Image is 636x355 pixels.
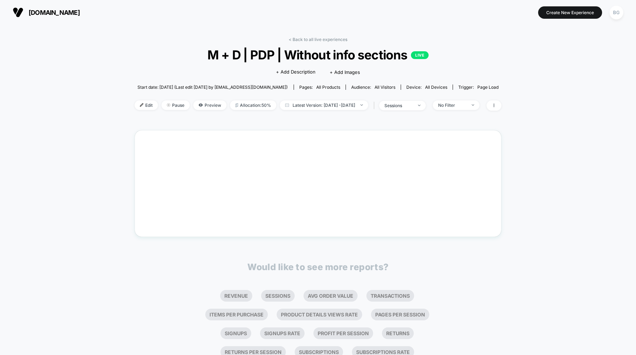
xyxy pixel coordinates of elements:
img: end [167,103,170,107]
li: Revenue [220,290,252,302]
span: All Visitors [375,85,395,90]
span: Edit [135,100,158,110]
img: edit [140,103,143,107]
button: BG [607,5,625,20]
span: Preview [193,100,226,110]
span: + Add Description [276,69,316,76]
span: Device: [401,85,453,90]
span: + Add Images [330,69,360,75]
img: end [418,105,420,106]
a: < Back to all live experiences [289,37,347,42]
p: Would like to see more reports? [247,262,389,272]
span: all products [316,85,340,90]
span: Allocation: 50% [230,100,276,110]
div: sessions [384,103,413,108]
span: Page Load [477,85,499,90]
li: Profit Per Session [313,327,373,339]
li: Signups [220,327,251,339]
li: Pages Per Session [371,309,429,320]
button: Create New Experience [538,6,602,19]
div: Trigger: [458,85,499,90]
span: Latest Version: [DATE] - [DATE] [280,100,368,110]
div: BG [609,6,623,19]
img: calendar [285,103,289,107]
li: Items Per Purchase [205,309,268,320]
li: Transactions [366,290,414,302]
div: Pages: [299,85,340,90]
li: Avg Order Value [304,290,358,302]
span: Pause [161,100,190,110]
span: | [372,100,379,111]
img: Visually logo [13,7,23,18]
img: end [360,104,363,106]
div: Audience: [351,85,395,90]
button: [DOMAIN_NAME] [11,7,82,18]
li: Returns [382,327,414,339]
span: M + D | PDP | Without info sections [153,47,483,62]
div: No Filter [438,103,466,108]
span: all devices [425,85,447,90]
span: [DOMAIN_NAME] [29,9,80,16]
li: Sessions [261,290,295,302]
li: Product Details Views Rate [277,309,362,320]
span: Start date: [DATE] (Last edit [DATE] by [EMAIL_ADDRESS][DOMAIN_NAME]) [137,85,288,90]
p: LIVE [411,51,429,59]
img: end [472,104,474,106]
li: Signups Rate [260,327,305,339]
img: rebalance [235,103,238,107]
